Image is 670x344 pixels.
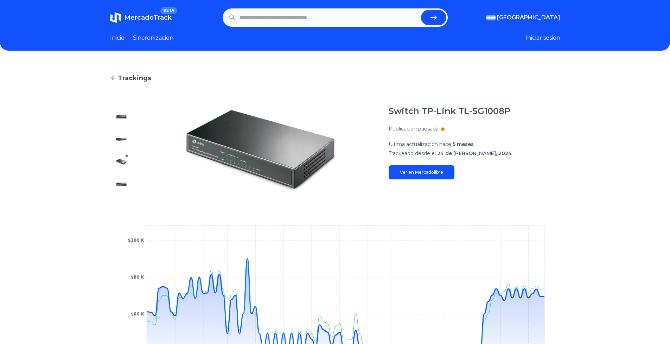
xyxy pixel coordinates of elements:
[116,179,127,190] img: Switch TP-Link TL-SG1008P
[453,141,474,147] span: 5 meses
[389,141,451,147] span: Ultima actualizacion hace
[147,106,375,196] img: Switch TP-Link TL-SG1008P
[389,165,454,179] a: Ver en Mercadolibre
[118,73,151,83] span: Trackings
[110,12,121,23] img: MercadoTrack
[110,12,172,23] a: MercadoTrackBETA
[116,156,127,167] img: Switch TP-Link TL-SG1008P
[110,73,560,83] a: Trackings
[116,134,127,145] img: Switch TP-Link TL-SG1008P
[525,34,560,42] button: Iniciar sesion
[486,13,560,22] button: [GEOGRAPHIC_DATA]
[110,34,125,42] a: Inicio
[437,150,512,157] span: 24 de [PERSON_NAME], 2024
[130,275,144,280] tspan: $80 K
[497,13,560,22] span: [GEOGRAPHIC_DATA]
[389,106,510,117] h1: Switch TP-Link TL-SG1008P
[128,238,145,243] tspan: $100 K
[133,34,173,42] a: Sincronizacion
[130,312,144,317] tspan: $60 K
[389,125,439,132] p: Publicacion pausada
[116,111,127,122] img: Switch TP-Link TL-SG1008P
[160,7,177,14] span: BETA
[389,150,436,157] span: Trackeado desde el
[124,14,172,21] span: MercadoTrack
[486,15,496,20] img: Argentina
